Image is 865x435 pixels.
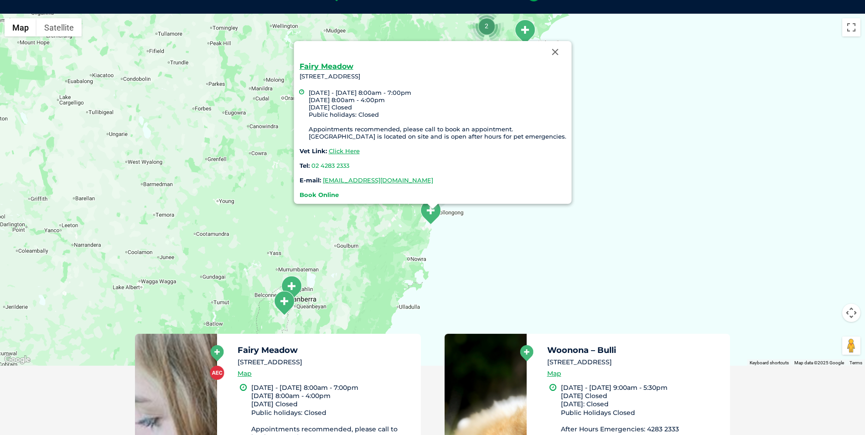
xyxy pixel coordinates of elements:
span: Map data ©2025 Google [794,360,844,365]
button: Close [544,41,566,63]
li: [STREET_ADDRESS] [547,357,722,367]
a: [EMAIL_ADDRESS][DOMAIN_NAME] [322,176,433,184]
strong: E-mail: [299,176,321,184]
li: [DATE] - [DATE] 9:00am - 5:30pm [DATE] Closed [DATE]: Closed Public Holidays Closed After Hours E... [561,383,722,433]
h5: Fairy Meadow [238,346,413,354]
a: 02 4283 2333 [311,162,349,169]
li: [STREET_ADDRESS] [238,357,413,367]
img: Google [2,354,32,366]
div: Tuggeranong – All Creatures [273,290,295,316]
a: Map [238,368,252,379]
button: Show street map [5,18,36,36]
button: Keyboard shortcuts [750,360,789,366]
h5: Woonona – Bulli [547,346,722,354]
a: Map [547,368,561,379]
li: [DATE] - [DATE] 8:00am - 7:00pm [DATE] 8:00am - 4:00pm [DATE] Closed Public holidays: Closed Appo... [308,89,566,140]
button: Show satellite imagery [36,18,82,36]
div: [STREET_ADDRESS] [299,63,566,198]
a: Book Online [299,191,338,198]
div: Tanilba Bay [513,19,536,44]
strong: Tel: [299,162,309,169]
div: Majura Park [280,275,303,300]
div: Warilla – Shell Cove [419,200,442,225]
button: Drag Pegman onto the map to open Street View [842,337,860,355]
a: Click Here [328,147,359,155]
button: Toggle fullscreen view [842,18,860,36]
a: Fairy Meadow [299,62,353,71]
a: Terms [849,360,862,365]
div: 2 [469,9,504,43]
strong: Vet Link: [299,147,326,155]
a: Open this area in Google Maps (opens a new window) [2,354,32,366]
button: Map camera controls [842,304,860,322]
button: Search [847,41,856,51]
